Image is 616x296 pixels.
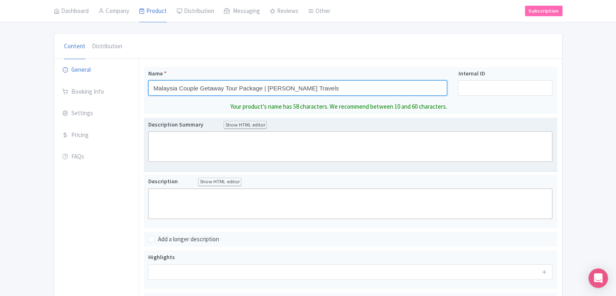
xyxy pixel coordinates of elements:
a: General [54,59,139,82]
a: Subscription [525,6,562,16]
span: Add a longer description [158,235,219,243]
span: Description Summary [148,121,203,129]
a: Distribution [92,34,122,60]
div: Open Intercom Messenger [588,268,608,288]
a: Pricing [54,124,139,147]
span: Description [148,178,178,185]
span: Internal ID [458,70,485,77]
div: Your product's name has 58 characters. We recommend between 10 and 60 characters. [230,102,447,112]
a: Booking Info [54,81,139,103]
div: Show HTML editor [224,121,267,129]
div: Show HTML editor [198,178,242,186]
span: Highlights [148,253,175,261]
a: FAQs [54,146,139,168]
a: Settings [54,102,139,125]
a: Content [64,34,85,60]
span: Name [148,70,163,77]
